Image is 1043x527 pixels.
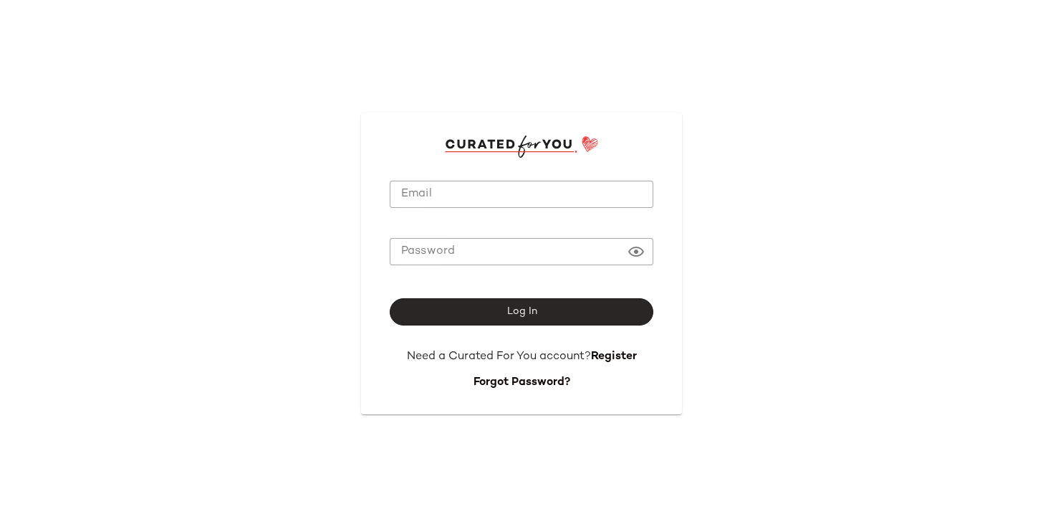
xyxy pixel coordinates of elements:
span: Log In [506,306,537,318]
img: cfy_login_logo.DGdB1djN.svg [445,136,599,157]
button: Log In [390,298,653,326]
a: Register [591,351,637,363]
span: Need a Curated For You account? [407,351,591,363]
a: Forgot Password? [474,376,570,389]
